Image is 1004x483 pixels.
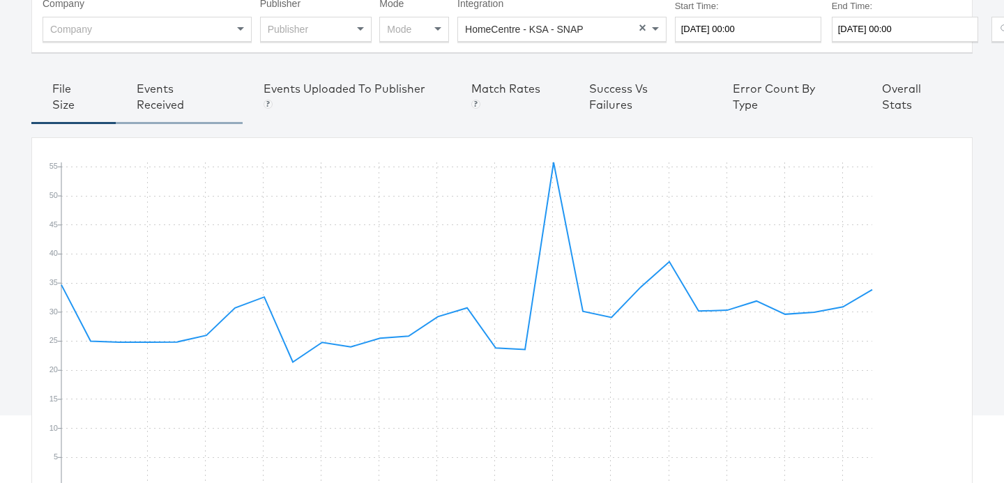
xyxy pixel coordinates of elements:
div: Events Received [137,81,222,113]
div: Success vs Failures [589,81,691,113]
text: 20 [50,365,58,374]
div: File Size [52,81,95,113]
text: 5 [54,452,58,461]
text: 30 [50,307,58,316]
div: Events Uploaded to Publisher [264,81,429,113]
span: Clear value [637,17,648,41]
span: HomeCentre - KSA - SNAP [465,24,584,35]
div: Company [43,17,251,41]
div: Mode [380,17,448,41]
div: Overall Stats [882,81,952,113]
text: 10 [50,423,58,431]
span: × [639,22,646,34]
text: 35 [50,278,58,286]
text: 25 [50,336,58,344]
text: 50 [50,191,58,199]
div: Publisher [261,17,371,41]
div: Match Rates [471,81,547,113]
div: Error Count by Type [733,81,840,113]
text: 40 [50,249,58,257]
text: 55 [50,162,58,170]
text: 15 [50,394,58,403]
text: 45 [50,220,58,229]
